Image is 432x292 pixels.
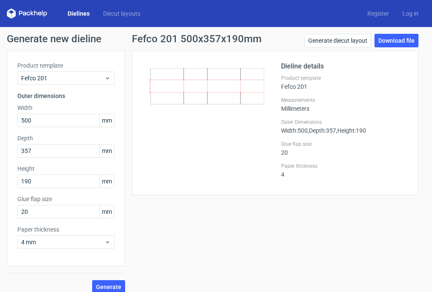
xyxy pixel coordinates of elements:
[17,104,115,112] label: Width
[281,75,408,90] div: Fefco 201
[17,164,115,173] label: Height
[281,97,408,104] label: Measurements
[281,141,408,147] label: Glue flap size
[99,145,114,157] span: mm
[99,205,114,218] span: mm
[17,92,115,100] h3: Outer dimensions
[281,163,408,178] div: 4
[61,9,96,18] a: Dielines
[361,9,396,18] a: Register
[375,34,418,47] a: Download file
[17,195,115,203] label: Glue flap size
[396,9,425,18] a: Log in
[281,119,408,126] label: Outer Dimensions
[281,61,408,71] h2: Dieline details
[281,141,408,156] div: 20
[304,34,371,47] a: Generate diecut layout
[281,127,308,134] span: Width : 500
[281,163,408,169] label: Paper thickness
[17,225,115,234] label: Paper thickness
[336,127,366,134] span: , Height : 190
[96,284,121,290] span: Generate
[281,97,408,112] div: Millimeters
[21,74,104,82] span: Fefco 201
[99,114,114,127] span: mm
[281,75,408,82] label: Product template
[17,134,115,142] label: Depth
[99,175,114,188] span: mm
[132,34,262,44] h1: Fefco 201 500x357x190mm
[21,238,104,246] span: 4 mm
[7,34,425,44] h1: Generate new dieline
[308,127,336,134] span: , Depth : 357
[96,9,147,18] a: Diecut layouts
[17,61,115,70] label: Product template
